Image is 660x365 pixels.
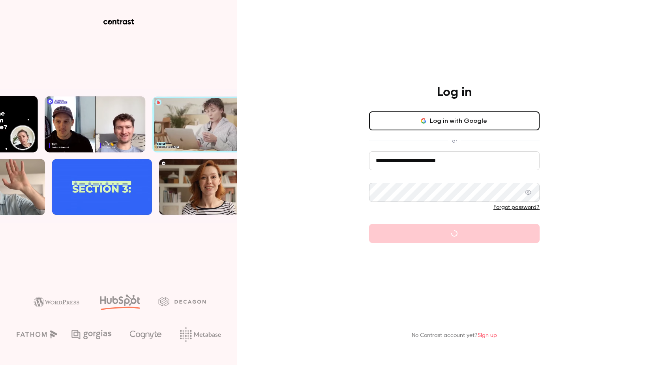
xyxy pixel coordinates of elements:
button: Log in with Google [369,111,540,130]
p: No Contrast account yet? [412,331,497,340]
img: decagon [158,297,206,306]
span: or [448,137,461,145]
a: Sign up [478,333,497,338]
h4: Log in [437,85,472,100]
a: Forgot password? [493,205,540,210]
